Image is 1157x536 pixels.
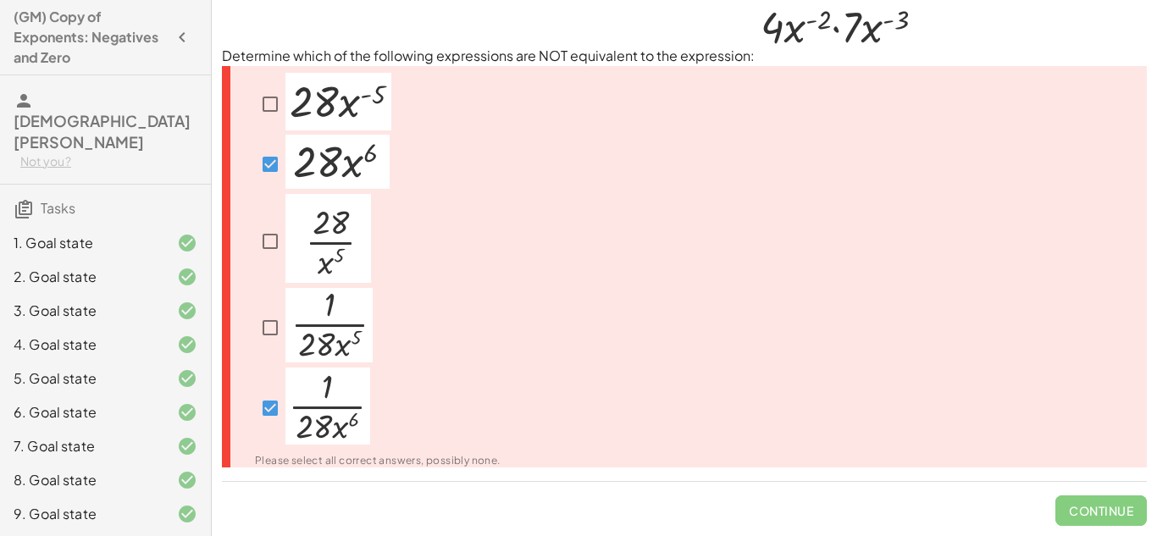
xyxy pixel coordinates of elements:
[14,504,150,524] div: 9. Goal state
[14,436,150,456] div: 7. Goal state
[285,367,370,445] img: 460be52b46e156245376ea7e5bc718923de870416ad8b2a76f0b77daf214227d.png
[177,267,197,287] i: Task finished and correct.
[177,436,197,456] i: Task finished and correct.
[177,233,197,253] i: Task finished and correct.
[177,368,197,389] i: Task finished and correct.
[14,7,167,68] h4: (GM) Copy of Exponents: Negatives and Zero
[14,470,150,490] div: 8. Goal state
[177,402,197,423] i: Task finished and correct.
[177,334,197,355] i: Task finished and correct.
[14,334,150,355] div: 4. Goal state
[177,470,197,490] i: Task finished and correct.
[14,111,191,152] span: [DEMOGRAPHIC_DATA][PERSON_NAME]
[177,301,197,321] i: Task finished and correct.
[14,267,150,287] div: 2. Goal state
[285,73,391,130] img: 3a5adb98e5f0078263b9715c8c11b96be315a07cec8861cb16ef1fdb8588078c.png
[14,301,150,321] div: 3. Goal state
[20,153,197,170] div: Not you?
[14,233,150,253] div: 1. Goal state
[14,368,150,389] div: 5. Goal state
[14,402,150,423] div: 6. Goal state
[41,199,75,217] span: Tasks
[285,288,373,362] img: 806041a2a19089dab02b5d27c6451e578adeb018f76ce9154c0ffdb447fff0f4.png
[255,456,501,466] div: Please select all correct answers, possibly none.
[177,504,197,524] i: Task finished and correct.
[285,194,371,283] img: 0628d6d7fc34068a8d00410d467269cad83ddc2565c081ede528c1118266ee0b.png
[285,135,390,189] img: 4603e8ec221a6c97e654ab371ff24d9fb3c7b6191abca26e062a4c8679c4730d.png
